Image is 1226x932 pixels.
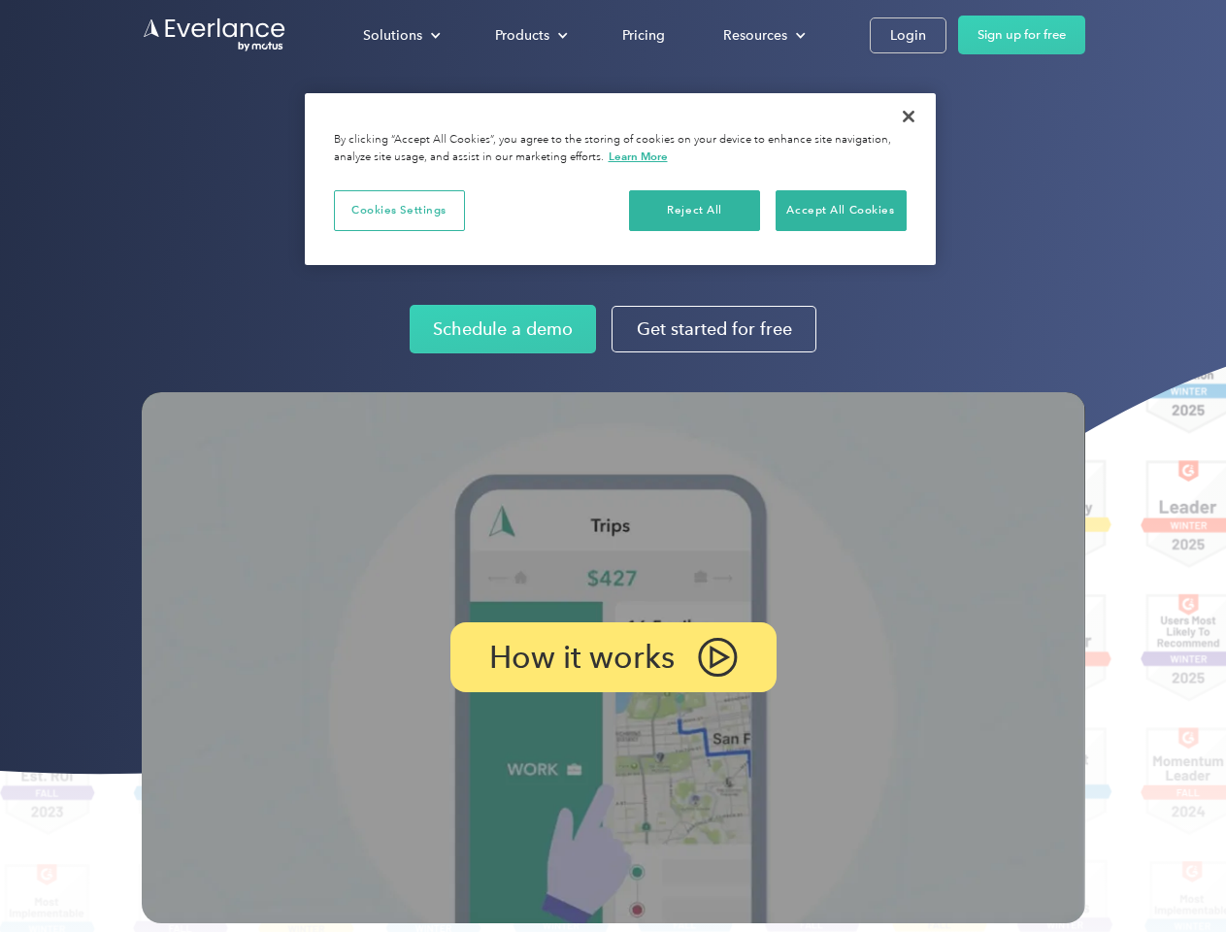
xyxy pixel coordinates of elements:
div: Login [890,23,926,48]
div: Pricing [622,23,665,48]
div: Products [476,18,583,52]
div: Solutions [363,23,422,48]
a: Sign up for free [958,16,1085,54]
div: Resources [723,23,787,48]
a: Schedule a demo [410,305,596,353]
p: How it works [489,646,675,669]
a: More information about your privacy, opens in a new tab [609,150,668,163]
button: Reject All [629,190,760,231]
input: Submit [143,116,241,156]
a: Pricing [603,18,684,52]
a: Login [870,17,946,53]
button: Close [887,95,930,138]
div: Cookie banner [305,93,936,265]
div: Privacy [305,93,936,265]
a: Get started for free [612,306,816,352]
div: Solutions [344,18,456,52]
div: Products [495,23,549,48]
div: By clicking “Accept All Cookies”, you agree to the storing of cookies on your device to enhance s... [334,132,907,166]
div: Resources [704,18,821,52]
button: Accept All Cookies [776,190,907,231]
button: Cookies Settings [334,190,465,231]
a: Go to homepage [142,17,287,53]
